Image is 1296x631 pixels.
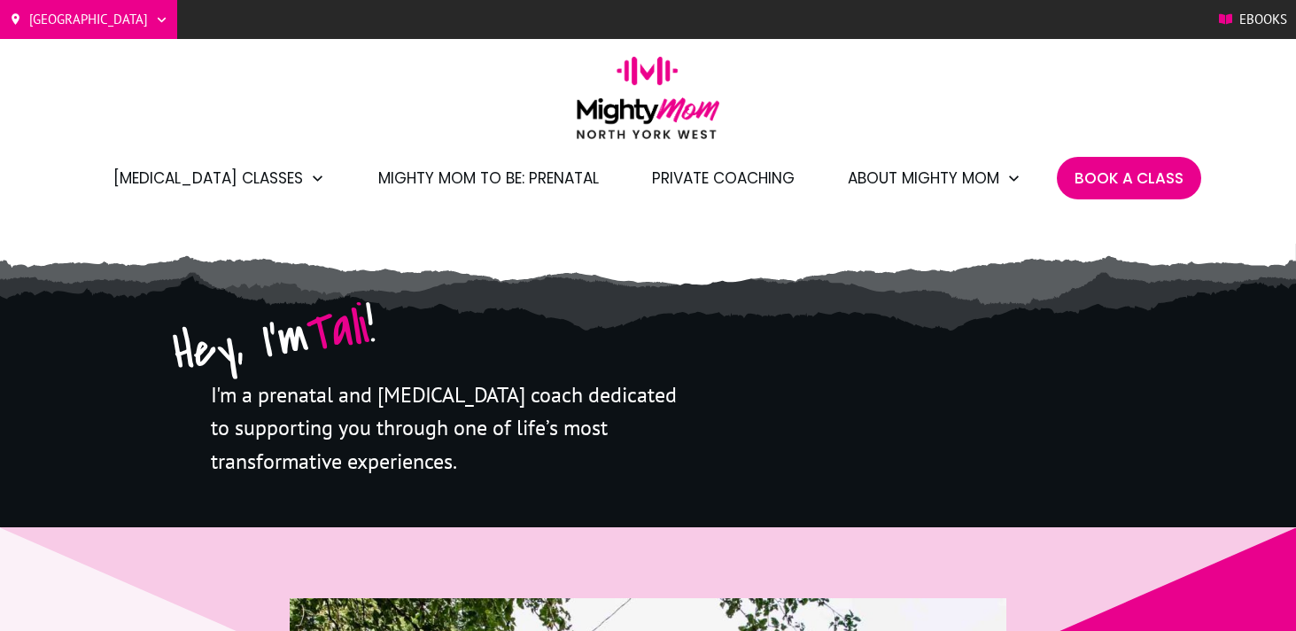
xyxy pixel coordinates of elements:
[29,6,148,33] span: [GEOGRAPHIC_DATA]
[378,163,599,193] a: Mighty Mom to Be: Prenatal
[1219,6,1287,33] a: Ebooks
[113,163,303,193] span: [MEDICAL_DATA] Classes
[1239,6,1287,33] span: Ebooks
[9,6,168,33] a: [GEOGRAPHIC_DATA]
[848,163,1021,193] a: About Mighty Mom
[113,163,325,193] a: [MEDICAL_DATA] Classes
[211,378,680,491] p: I'm a prenatal and [MEDICAL_DATA] coach dedicated to supporting you through one of life’s most tr...
[168,290,379,390] span: Hey, I'm !
[652,163,795,193] a: Private Coaching
[848,163,999,193] span: About Mighty Mom
[302,291,373,371] span: Tali
[1075,163,1183,193] a: Book A Class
